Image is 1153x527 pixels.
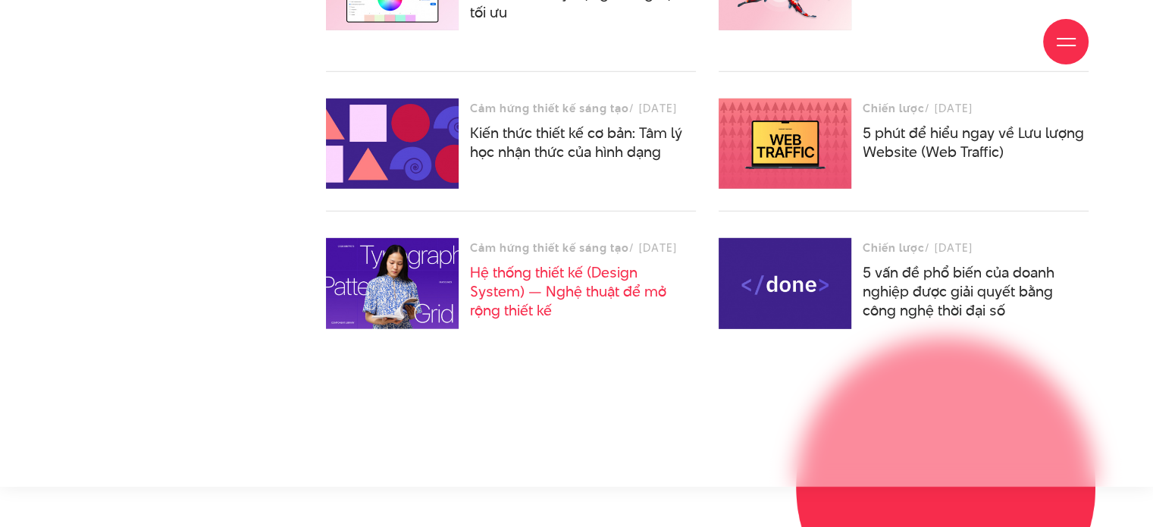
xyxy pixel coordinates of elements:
div: / [DATE] [470,238,696,257]
a: 5 vấn đề phổ biến của doanh nghiệp được giải quyết bằng công nghệ thời đại số [863,262,1054,321]
a: Kiến thức thiết kế cơ bản: Tâm lý học nhận thức của hình dạng [470,123,682,162]
h3: Chiến lược [863,238,925,257]
div: / [DATE] [863,238,1089,257]
div: / [DATE] [470,99,696,118]
a: Hệ thống thiết kế (Design System) — Nghệ thuật để mở rộng thiết kế [470,262,666,321]
div: / [DATE] [863,99,1089,118]
h3: Chiến lược [863,99,925,118]
a: 5 phút để hiểu ngay về Lưu lượng Website (Web Traffic) [863,123,1084,162]
h3: Cảm hứng thiết kế sáng tạo [470,238,629,257]
h3: Cảm hứng thiết kế sáng tạo [470,99,629,118]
